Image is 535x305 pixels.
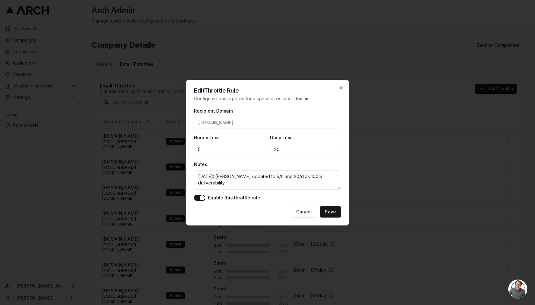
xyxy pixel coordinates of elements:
[194,162,207,167] label: Notes
[320,206,341,218] button: Save
[270,135,293,140] label: Daily Limit
[291,206,317,218] button: Cancel
[194,108,233,114] label: Recipient Domain
[208,196,260,200] label: Enable this throttle rule
[194,170,341,190] textarea: [DATE]: [PERSON_NAME] updated to 5/h and 20/d as 100% deliverability
[194,144,265,155] input: No limit
[270,144,341,155] input: No limit
[194,95,341,102] p: Configure sending limits for a specific recipient domain.
[194,135,220,140] label: Hourly Limit
[194,88,341,94] h2: Edit Throttle Rule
